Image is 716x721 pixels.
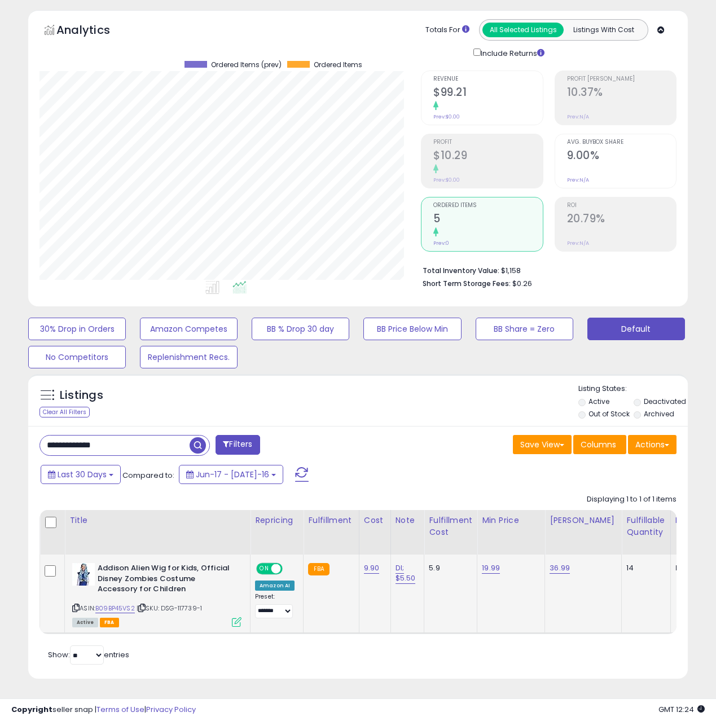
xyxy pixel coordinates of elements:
[41,465,121,484] button: Last 30 Days
[429,515,472,538] div: Fulfillment Cost
[567,86,676,101] h2: 10.37%
[96,704,144,715] a: Terms of Use
[364,562,380,574] a: 9.90
[196,469,269,480] span: Jun-17 - [DATE]-16
[216,435,260,455] button: Filters
[587,494,677,505] div: Displaying 1 to 1 of 1 items
[255,515,298,526] div: Repricing
[72,563,95,586] img: 41Zyld1n6cL._SL40_.jpg
[482,23,564,37] button: All Selected Listings
[255,581,295,591] div: Amazon AI
[567,149,676,164] h2: 9.00%
[550,562,570,574] a: 36.99
[396,562,416,584] a: DI; $5.50
[482,562,500,574] a: 19.99
[573,435,626,454] button: Columns
[644,397,686,406] label: Deactivated
[588,409,630,419] label: Out of Stock
[433,86,542,101] h2: $99.21
[433,212,542,227] h2: 5
[433,240,449,247] small: Prev: 0
[281,564,299,574] span: OFF
[587,318,685,340] button: Default
[255,593,295,618] div: Preset:
[512,278,532,289] span: $0.26
[56,22,132,41] h5: Analytics
[433,76,542,82] span: Revenue
[95,604,135,613] a: B09BP45VS2
[433,177,460,183] small: Prev: $0.00
[98,563,235,597] b: Addison Alien Wig for Kids, Official Disney Zombies Costume Accessory for Children
[433,113,460,120] small: Prev: $0.00
[308,515,354,526] div: Fulfillment
[60,388,103,403] h5: Listings
[644,409,674,419] label: Archived
[252,318,349,340] button: BB % Drop 30 day
[146,704,196,715] a: Privacy Policy
[626,563,661,573] div: 14
[364,515,386,526] div: Cost
[578,384,688,394] p: Listing States:
[628,435,677,454] button: Actions
[314,61,362,69] span: Ordered Items
[482,515,540,526] div: Min Price
[423,266,499,275] b: Total Inventory Value:
[433,203,542,209] span: Ordered Items
[567,113,589,120] small: Prev: N/A
[257,564,271,574] span: ON
[72,563,241,626] div: ASIN:
[179,465,283,484] button: Jun-17 - [DATE]-16
[137,604,202,613] span: | SKU: DSG-117739-1
[28,318,126,340] button: 30% Drop in Orders
[626,515,665,538] div: Fulfillable Quantity
[140,346,238,368] button: Replenishment Recs.
[72,618,98,627] span: All listings currently available for purchase on Amazon
[122,470,174,481] span: Compared to:
[423,263,668,276] li: $1,158
[567,139,676,146] span: Avg. Buybox Share
[567,76,676,82] span: Profit [PERSON_NAME]
[588,397,609,406] label: Active
[425,25,469,36] div: Totals For
[563,23,644,37] button: Listings With Cost
[567,240,589,247] small: Prev: N/A
[429,563,468,573] div: 5.9
[567,212,676,227] h2: 20.79%
[11,705,196,715] div: seller snap | |
[58,469,107,480] span: Last 30 Days
[39,407,90,417] div: Clear All Filters
[581,439,616,450] span: Columns
[363,318,461,340] button: BB Price Below Min
[476,318,573,340] button: BB Share = Zero
[658,704,705,715] span: 2025-08-17 12:24 GMT
[567,203,676,209] span: ROI
[550,515,617,526] div: [PERSON_NAME]
[433,139,542,146] span: Profit
[69,515,245,526] div: Title
[433,149,542,164] h2: $10.29
[140,318,238,340] button: Amazon Competes
[11,704,52,715] strong: Copyright
[211,61,282,69] span: Ordered Items (prev)
[465,46,558,59] div: Include Returns
[28,346,126,368] button: No Competitors
[100,618,119,627] span: FBA
[48,649,129,660] span: Show: entries
[423,279,511,288] b: Short Term Storage Fees:
[513,435,572,454] button: Save View
[396,515,420,526] div: Note
[567,177,589,183] small: Prev: N/A
[308,563,329,575] small: FBA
